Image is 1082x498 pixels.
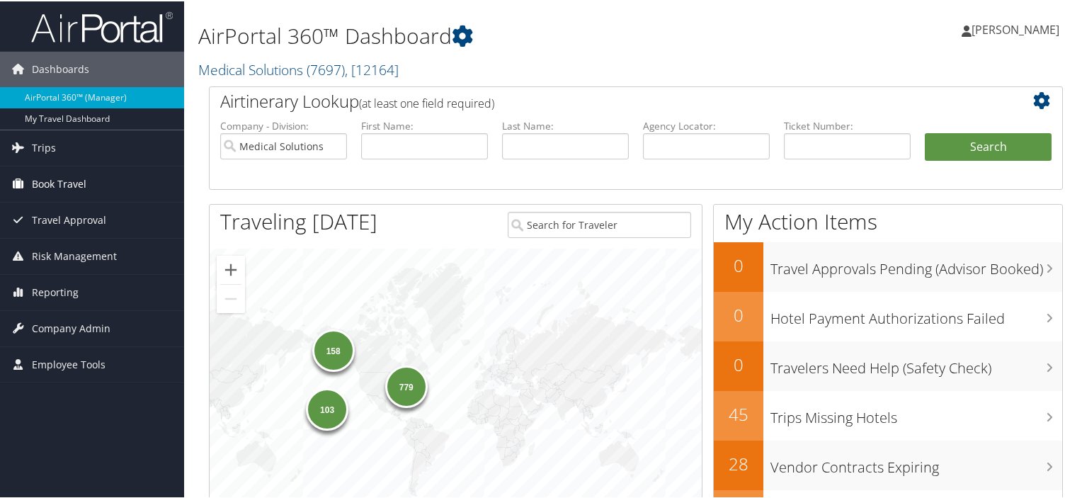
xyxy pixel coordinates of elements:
span: , [ 12164 ] [345,59,399,78]
a: Medical Solutions [198,59,399,78]
label: Ticket Number: [784,118,911,132]
div: 103 [306,386,348,429]
label: Company - Division: [220,118,347,132]
a: [PERSON_NAME] [962,7,1074,50]
span: Company Admin [32,310,110,345]
a: 0Travel Approvals Pending (Advisor Booked) [714,241,1062,290]
h3: Vendor Contracts Expiring [770,449,1062,476]
span: Employee Tools [32,346,106,381]
h1: My Action Items [714,205,1062,235]
span: Trips [32,129,56,164]
a: 0Hotel Payment Authorizations Failed [714,290,1062,340]
span: Dashboards [32,50,89,86]
span: ( 7697 ) [307,59,345,78]
input: Search for Traveler [508,210,692,237]
button: Zoom in [217,254,245,283]
h2: 28 [714,451,763,475]
button: Search [925,132,1052,160]
div: 779 [385,364,427,407]
h2: 45 [714,401,763,425]
h1: AirPortal 360™ Dashboard [198,20,782,50]
span: Book Travel [32,165,86,200]
img: airportal-logo.png [31,9,173,43]
button: Zoom out [217,283,245,312]
h2: Airtinerary Lookup [220,88,981,112]
h2: 0 [714,351,763,375]
label: Agency Locator: [643,118,770,132]
a: 28Vendor Contracts Expiring [714,439,1062,489]
span: [PERSON_NAME] [972,21,1059,36]
span: Travel Approval [32,201,106,237]
a: 45Trips Missing Hotels [714,390,1062,439]
h3: Travelers Need Help (Safety Check) [770,350,1062,377]
h3: Hotel Payment Authorizations Failed [770,300,1062,327]
h3: Trips Missing Hotels [770,400,1062,426]
label: Last Name: [502,118,629,132]
span: Reporting [32,273,79,309]
label: First Name: [361,118,488,132]
span: Risk Management [32,237,117,273]
a: 0Travelers Need Help (Safety Check) [714,340,1062,390]
h2: 0 [714,302,763,326]
h3: Travel Approvals Pending (Advisor Booked) [770,251,1062,278]
div: 158 [312,328,354,370]
h2: 0 [714,252,763,276]
h1: Traveling [DATE] [220,205,377,235]
span: (at least one field required) [359,94,494,110]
